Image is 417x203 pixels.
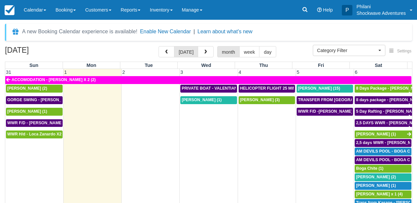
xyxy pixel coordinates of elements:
[22,28,137,36] div: A new Booking Calendar experience is available!
[197,29,253,34] a: Learn about what's new
[7,121,76,125] span: WWR F/D - [PERSON_NAME] X 1 (1)
[355,165,411,173] a: Boga Chite (1)
[259,46,276,57] button: day
[180,70,184,75] span: 3
[356,132,396,136] span: [PERSON_NAME] (1)
[317,8,322,12] i: Help
[5,46,88,58] h2: [DATE]
[194,29,195,34] span: |
[298,109,370,114] span: WWR F/D -[PERSON_NAME] X 15 (15)
[64,70,68,75] span: 1
[6,119,63,127] a: WWR F/D - [PERSON_NAME] X 1 (1)
[86,63,96,68] span: Mon
[297,96,353,104] a: TRANSFER FROM [GEOGRAPHIC_DATA] TO VIC FALLS - [PERSON_NAME] X 1 (1)
[6,108,63,116] a: [PERSON_NAME] (1)
[355,190,411,198] a: [PERSON_NAME] x 1 (4)
[240,98,280,102] span: [PERSON_NAME] (3)
[355,148,411,156] a: AM DEVILS POOL - BOGA CHITE X 1 (1)
[239,96,295,104] a: [PERSON_NAME] (3)
[122,70,126,75] span: 2
[298,86,340,91] span: [PERSON_NAME] (15)
[182,86,285,91] span: PRIVATE BOAT - VALENTIAN [PERSON_NAME] X 4 (4)
[356,10,406,16] p: Shockwave Adventures
[342,5,352,15] div: P
[355,139,411,147] a: 2,5 days WWR - [PERSON_NAME] X2 (2)
[318,63,324,68] span: Fri
[297,108,353,116] a: WWR F/D -[PERSON_NAME] X 15 (15)
[182,98,222,102] span: [PERSON_NAME] (1)
[354,70,358,75] span: 6
[356,3,406,10] p: Philani
[145,63,153,68] span: Tue
[5,76,411,84] a: ACCOMODATION - [PERSON_NAME] X 2 (2)
[397,49,411,53] span: Settings
[201,63,211,68] span: Wed
[355,108,412,116] a: 5 Day Rafting - [PERSON_NAME] X1 (1)
[217,46,240,57] button: month
[356,175,396,179] span: [PERSON_NAME] (2)
[355,156,411,164] a: AM DEVILS POOL - BOGA CHITE X 1 (1)
[355,85,412,93] a: 8 Days Package - [PERSON_NAME] (1)
[239,85,295,93] a: HELICOPTER FLIGHT 25 MINS- [PERSON_NAME] X1 (1)
[7,86,47,91] span: [PERSON_NAME] (2)
[7,98,88,102] span: GORGE SWING - [PERSON_NAME] X 2 (2)
[238,70,242,75] span: 4
[6,85,63,93] a: [PERSON_NAME] (2)
[5,70,12,75] span: 31
[355,130,412,138] a: [PERSON_NAME] (1)
[5,5,15,15] img: checkfront-main-nav-mini-logo.png
[296,70,300,75] span: 5
[239,46,260,57] button: week
[6,96,63,104] a: GORGE SWING - [PERSON_NAME] X 2 (2)
[180,85,237,93] a: PRIVATE BOAT - VALENTIAN [PERSON_NAME] X 4 (4)
[323,7,333,13] span: Help
[6,130,63,138] a: WWR H/d - Loca Zanardo X2 (2)
[140,28,191,35] button: Enable New Calendar
[174,46,198,57] button: [DATE]
[375,63,382,68] span: Sat
[356,166,383,171] span: Boga Chite (1)
[355,173,411,181] a: [PERSON_NAME] (2)
[240,86,347,91] span: HELICOPTER FLIGHT 25 MINS- [PERSON_NAME] X1 (1)
[356,183,396,188] span: [PERSON_NAME] (1)
[355,182,411,190] a: [PERSON_NAME] (1)
[12,77,96,82] span: ACCOMODATION - [PERSON_NAME] X 2 (2)
[355,96,412,104] a: 8 days package - [PERSON_NAME] X1 (1)
[29,63,38,68] span: Sun
[385,46,415,56] button: Settings
[355,119,412,127] a: 2,5 DAYS WWR - [PERSON_NAME] X1 (1)
[317,47,377,54] span: Category Filter
[7,132,68,136] span: WWR H/d - Loca Zanardo X2 (2)
[7,109,47,114] span: [PERSON_NAME] (1)
[259,63,268,68] span: Thu
[313,45,385,56] button: Category Filter
[180,96,237,104] a: [PERSON_NAME] (1)
[356,192,402,196] span: [PERSON_NAME] x 1 (4)
[297,85,353,93] a: [PERSON_NAME] (15)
